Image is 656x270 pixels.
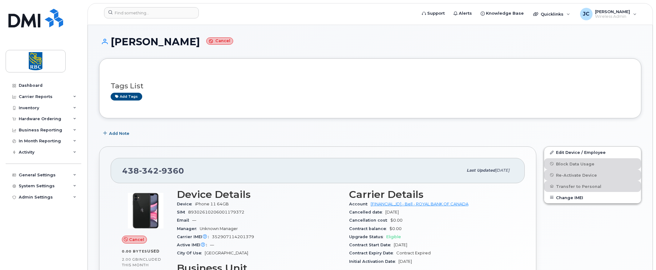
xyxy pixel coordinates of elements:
[389,226,402,231] span: $0.00
[544,192,641,203] button: Change IMEI
[192,218,196,223] span: —
[371,202,468,206] a: [FINANCIAL_ID] - Bell - ROYAL BANK OF CANADA
[200,226,238,231] span: Unknown Manager
[177,226,200,231] span: Manager
[109,130,129,136] span: Add Note
[122,249,147,253] span: 0.00 Bytes
[99,36,641,47] h1: [PERSON_NAME]
[99,128,135,139] button: Add Note
[544,158,641,169] button: Block Data Usage
[349,259,398,264] span: Initial Activation Date
[147,249,160,253] span: used
[349,202,371,206] span: Account
[390,218,403,223] span: $0.00
[544,147,641,158] a: Edit Device / Employee
[210,243,214,247] span: —
[206,37,233,45] small: Cancel
[396,251,431,255] span: Contract Expired
[398,259,412,264] span: [DATE]
[349,226,389,231] span: Contract balance
[188,210,244,214] span: 89302610206001179372
[385,210,399,214] span: [DATE]
[349,189,514,200] h3: Carrier Details
[177,210,188,214] span: SIM
[467,168,495,173] span: Last updated
[122,166,184,175] span: 438
[122,257,161,267] span: included this month
[349,234,386,239] span: Upgrade Status
[349,251,396,255] span: Contract Expiry Date
[129,237,144,243] span: Cancel
[212,234,254,239] span: 352907114201379
[386,234,401,239] span: Eligible
[544,181,641,192] button: Transfer to Personal
[349,210,385,214] span: Cancelled date
[177,234,212,239] span: Carrier IMEI
[127,192,164,229] img: iPhone_11.jpg
[177,202,195,206] span: Device
[205,251,248,255] span: [GEOGRAPHIC_DATA]
[349,218,390,223] span: Cancellation cost
[177,251,205,255] span: City Of Use
[111,82,630,90] h3: Tags List
[177,243,210,247] span: Active IMEI
[195,202,229,206] span: iPhone 11 64GB
[495,168,509,173] span: [DATE]
[544,169,641,181] button: Re-Activate Device
[111,93,142,101] a: Add tags
[349,243,394,247] span: Contract Start Date
[177,218,192,223] span: Email
[394,243,407,247] span: [DATE]
[139,166,159,175] span: 342
[159,166,184,175] span: 9360
[177,189,342,200] h3: Device Details
[556,173,597,177] span: Re-Activate Device
[122,257,138,262] span: 2.00 GB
